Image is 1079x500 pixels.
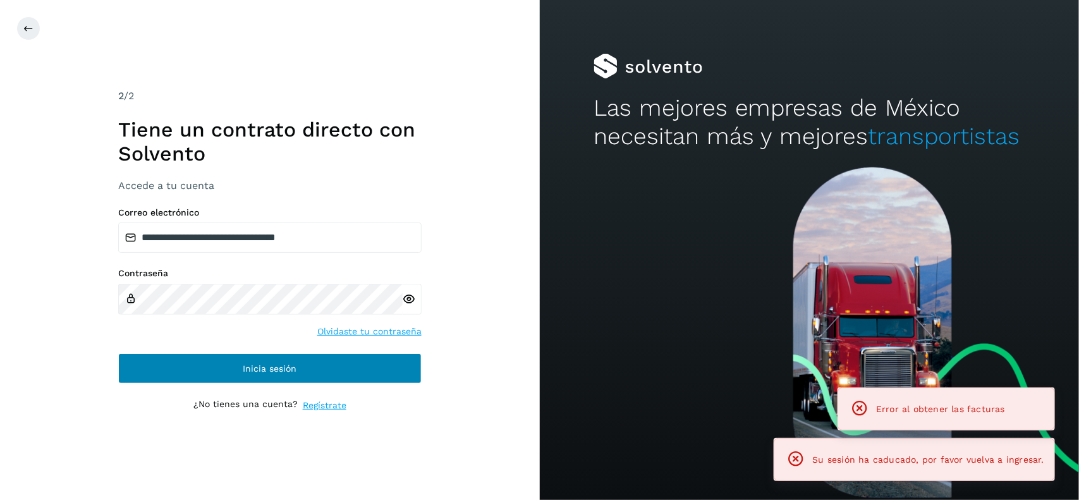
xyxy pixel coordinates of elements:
[594,94,1025,150] h2: Las mejores empresas de México necesitan más y mejores
[118,118,422,166] h1: Tiene un contrato directo con Solvento
[118,353,422,384] button: Inicia sesión
[869,123,1020,150] span: transportistas
[317,325,422,338] a: Olvidaste tu contraseña
[118,268,422,279] label: Contraseña
[118,90,124,102] span: 2
[813,454,1044,465] span: Su sesión ha caducado, por favor vuelva a ingresar.
[118,180,422,192] h3: Accede a tu cuenta
[243,364,296,373] span: Inicia sesión
[303,399,346,412] a: Regístrate
[118,207,422,218] label: Correo electrónico
[118,88,422,104] div: /2
[876,404,1005,414] span: Error al obtener las facturas
[193,399,298,412] p: ¿No tienes una cuenta?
